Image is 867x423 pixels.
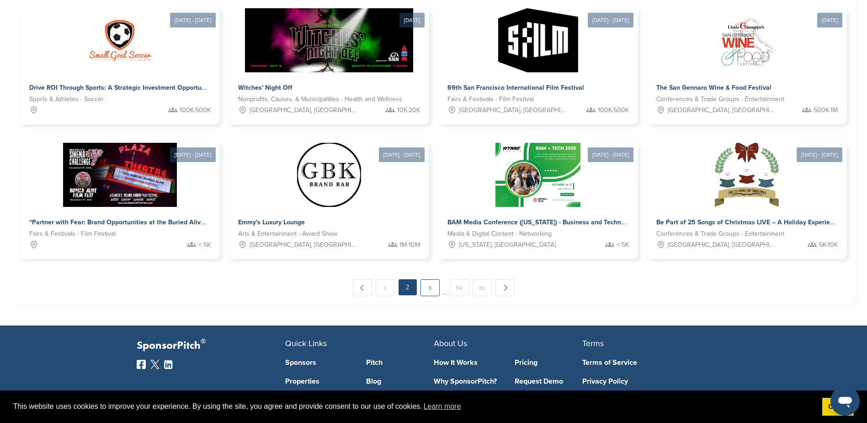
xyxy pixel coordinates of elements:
span: About Us [434,338,467,348]
a: Blog [366,378,434,385]
span: Fairs & Festivals - Film Festival [447,94,534,104]
span: ® [201,336,206,347]
span: [GEOGRAPHIC_DATA], [GEOGRAPHIC_DATA] [250,105,356,115]
a: 85 [473,279,492,296]
img: Sponsorpitch & [495,143,581,207]
span: Arts & Entertainment - Award Show [238,229,337,239]
div: [DATE] [817,13,842,27]
span: Sports & Athletes - Soccer [29,94,104,104]
em: 2 [399,279,417,295]
span: “Partner with Fear: Brand Opportunities at the Buried Alive Film Festival” [29,218,247,226]
p: SponsorPitch [137,339,285,352]
img: Sponsorpitch & [711,8,783,72]
img: Sponsorpitch & [715,143,779,207]
a: Pricing [515,359,582,366]
span: Drive ROI Through Sports: A Strategic Investment Opportunity [29,84,213,92]
span: Conferences & Trade Groups - Entertainment [656,94,784,104]
a: Pitch [366,359,434,366]
img: Twitter [150,360,160,369]
iframe: Button to launch messaging window [830,386,860,416]
div: [DATE] - [DATE] [588,147,633,162]
a: [DATE] - [DATE] Sponsorpitch & BAM Media Conference ([US_STATE]) - Business and Technical Media M... [438,128,638,259]
a: 3 [420,279,440,296]
a: Next → [495,279,515,296]
a: 84 [450,279,469,296]
span: Media & Digital Content - Networking [447,229,552,239]
a: Terms of Service [582,359,717,366]
a: Request Demo [515,378,582,385]
span: < 5K [617,240,629,250]
img: Sponsorpitch & [88,8,152,72]
span: 10K-20K [397,105,420,115]
span: … [442,279,447,296]
a: Properties [285,378,353,385]
span: Quick Links [285,338,327,348]
div: [DATE] - [DATE] [170,13,216,27]
a: dismiss cookie message [822,398,854,416]
span: Emmy's Luxury Lounge [238,218,305,226]
span: [GEOGRAPHIC_DATA], [GEOGRAPHIC_DATA] [459,105,565,115]
a: Why SponsorPitch? [434,378,501,385]
span: 100K-500K [598,105,629,115]
span: Terms [582,338,604,348]
div: [DATE] [399,13,425,27]
a: How It Works [434,359,501,366]
span: [GEOGRAPHIC_DATA], [GEOGRAPHIC_DATA] [668,240,774,250]
span: [GEOGRAPHIC_DATA], [GEOGRAPHIC_DATA] [250,240,356,250]
img: Sponsorpitch & [63,143,177,207]
a: [DATE] - [DATE] Sponsorpitch & Be Part of 25 Songs of Christmas LIVE – A Holiday Experience That ... [647,128,847,259]
span: Fairs & Festivals - Film Festival [29,229,116,239]
span: [GEOGRAPHIC_DATA], [GEOGRAPHIC_DATA] [668,105,774,115]
span: 5K-10K [819,240,838,250]
span: 69th San Francisco International Film Festival [447,84,584,92]
span: BAM Media Conference ([US_STATE]) - Business and Technical Media [447,218,652,226]
span: Conferences & Trade Groups - Entertainment [656,229,784,239]
span: [US_STATE], [GEOGRAPHIC_DATA] [459,240,556,250]
div: [DATE] - [DATE] [588,13,633,27]
span: Nonprofits, Causes, & Municipalities - Health and Wellness [238,94,402,104]
img: Facebook [137,360,146,369]
span: Witches' Night Off [238,84,293,92]
span: The San Gennaro Wine & Food Festival [656,84,771,92]
div: [DATE] - [DATE] [170,147,216,162]
img: Sponsorpitch & [498,8,578,72]
img: Sponsorpitch & [297,143,361,207]
span: < 5K [198,240,211,250]
div: [DATE] - [DATE] [379,147,425,162]
a: 1 [376,279,395,296]
a: Privacy Policy [582,378,717,385]
div: [DATE] - [DATE] [797,147,842,162]
img: Sponsorpitch & [245,8,413,72]
a: ← Previous [353,279,372,296]
a: learn more about cookies [422,400,463,413]
span: 100K-500K [180,105,211,115]
span: 1M-10M [399,240,420,250]
span: 500K-1M [814,105,838,115]
a: [DATE] - [DATE] Sponsorpitch & “Partner with Fear: Brand Opportunities at the Buried Alive Film F... [20,128,220,259]
span: This website uses cookies to improve your experience. By using the site, you agree and provide co... [13,400,815,413]
a: Sponsors [285,359,353,366]
a: [DATE] - [DATE] Sponsorpitch & Emmy's Luxury Lounge Arts & Entertainment - Award Show [GEOGRAPHIC... [229,128,429,259]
